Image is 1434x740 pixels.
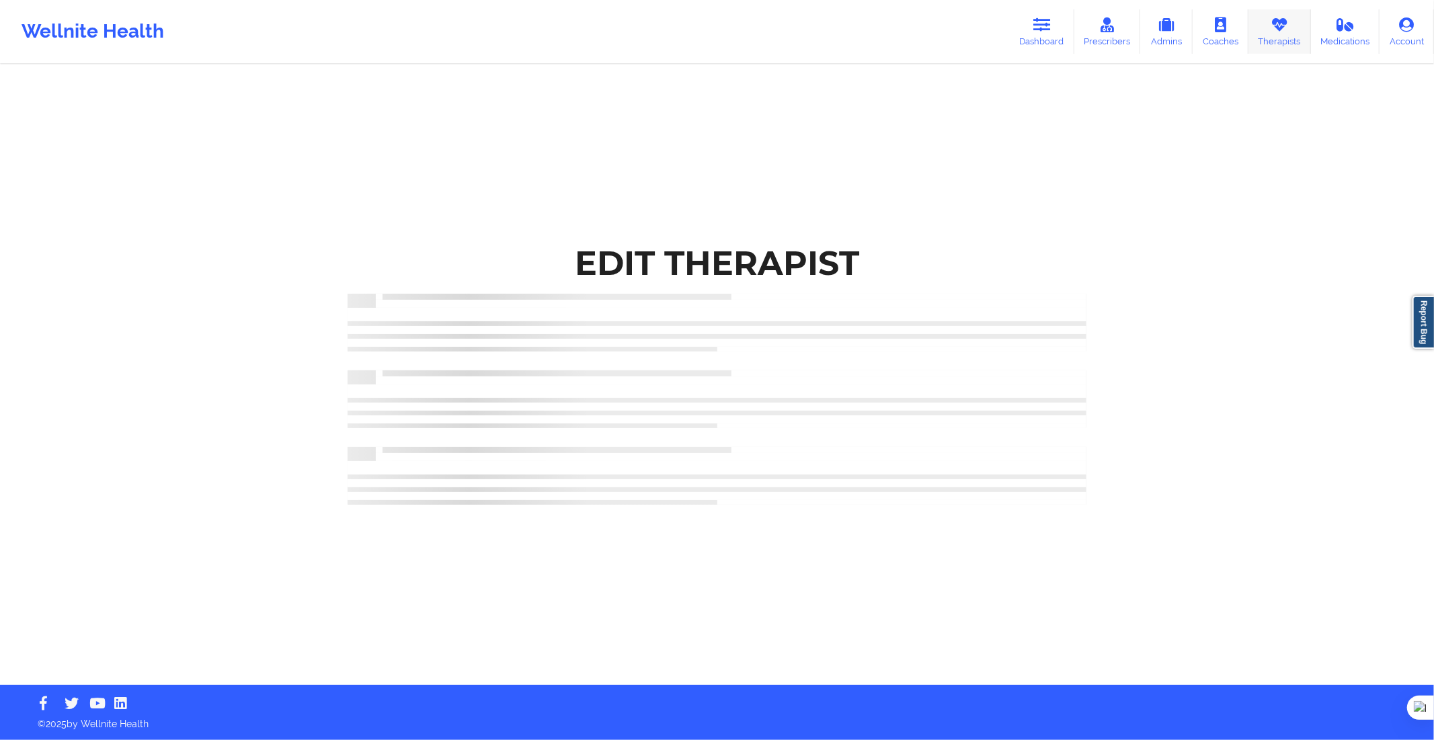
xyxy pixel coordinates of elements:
p: © 2025 by Wellnite Health [28,708,1406,731]
a: Report Bug [1412,296,1434,349]
a: Coaches [1193,9,1248,54]
a: Dashboard [1010,9,1074,54]
a: Account [1380,9,1434,54]
a: Therapists [1248,9,1311,54]
a: Prescribers [1074,9,1141,54]
a: Medications [1311,9,1380,54]
div: Edit Therapist [575,242,859,284]
a: Admins [1140,9,1193,54]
